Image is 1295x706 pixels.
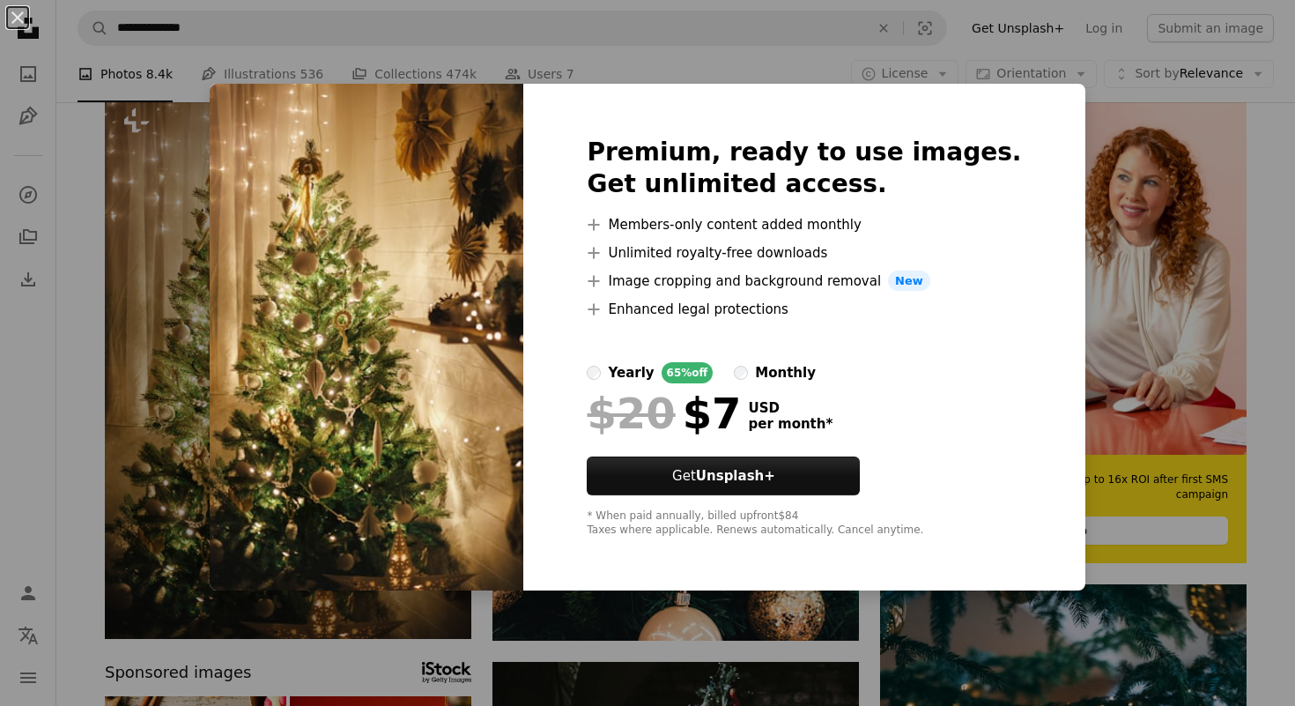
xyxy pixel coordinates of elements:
input: monthly [734,366,748,380]
span: New [888,271,930,292]
img: premium_photo-1661730318931-d20aeafdfae0 [210,84,523,591]
div: 65% off [662,362,714,383]
h2: Premium, ready to use images. Get unlimited access. [587,137,1021,200]
div: yearly [608,362,654,383]
button: GetUnsplash+ [587,457,860,495]
li: Enhanced legal protections [587,299,1021,320]
li: Image cropping and background removal [587,271,1021,292]
span: $20 [587,390,675,436]
strong: Unsplash+ [696,468,775,484]
div: $7 [587,390,741,436]
span: per month * [748,416,832,432]
li: Unlimited royalty-free downloads [587,242,1021,264]
div: * When paid annually, billed upfront $84 Taxes where applicable. Renews automatically. Cancel any... [587,509,1021,538]
li: Members-only content added monthly [587,214,1021,235]
input: yearly65%off [587,366,601,380]
div: monthly [755,362,816,383]
span: USD [748,400,832,416]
